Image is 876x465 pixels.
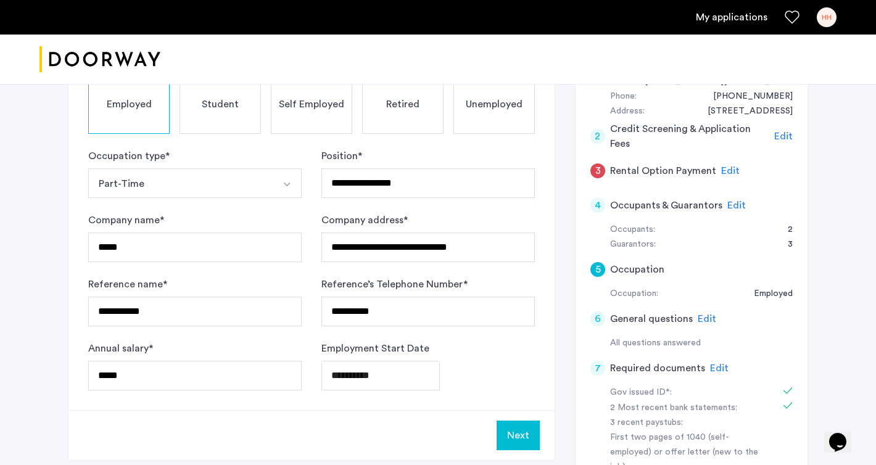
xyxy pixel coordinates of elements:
span: Edit [710,363,729,373]
a: Favorites [785,10,800,25]
label: Annual salary * [88,341,153,356]
span: Edit [721,166,740,176]
div: 3 [590,163,605,178]
div: 2 [775,223,793,237]
div: 717 Dekalb Avenue, #3B [695,104,793,119]
span: Unemployed [466,97,523,112]
div: Phone: [610,89,637,104]
iframe: chat widget [824,416,864,453]
button: Next [497,421,540,450]
span: Employed [107,97,152,112]
span: Edit [774,131,793,141]
div: 4 [590,198,605,213]
div: +15017730260 [701,89,793,104]
button: Select option [272,168,302,198]
h5: Credit Screening & Application Fees [610,121,770,151]
label: Reference name * [88,277,167,292]
h5: Occupation [610,262,664,277]
label: Employment Start Date [321,341,429,356]
div: HH [817,7,837,27]
img: logo [39,36,160,83]
div: 2 [590,129,605,144]
label: Position * [321,149,362,163]
label: Occupation type * [88,149,170,163]
h5: General questions [610,311,693,326]
div: Occupants: [610,223,655,237]
div: 3 recent paystubs: [610,416,766,430]
div: Employed [742,287,793,302]
div: Address: [610,104,645,119]
span: Retired [386,97,419,112]
div: 2 Most recent bank statements: [610,401,766,416]
span: Edit [698,314,716,324]
span: Student [202,97,239,112]
span: Edit [727,200,746,210]
h5: Rental Option Payment [610,163,716,178]
label: Reference’s Telephone Number * [321,277,468,292]
input: Employment Start Date [321,361,440,390]
label: Company address * [321,213,408,228]
button: Select option [88,168,273,198]
div: 5 [590,262,605,277]
span: Self Employed [279,97,344,112]
div: 3 [775,237,793,252]
h5: Occupants & Guarantors [610,198,722,213]
label: Company name * [88,213,164,228]
div: Occupation: [610,287,658,302]
img: arrow [282,179,292,189]
a: My application [696,10,767,25]
a: Cazamio logo [39,36,160,83]
h5: Required documents [610,361,705,376]
div: Guarantors: [610,237,656,252]
div: Gov issued ID*: [610,385,766,400]
div: 7 [590,361,605,376]
div: All questions answered [610,336,793,351]
div: 6 [590,311,605,326]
